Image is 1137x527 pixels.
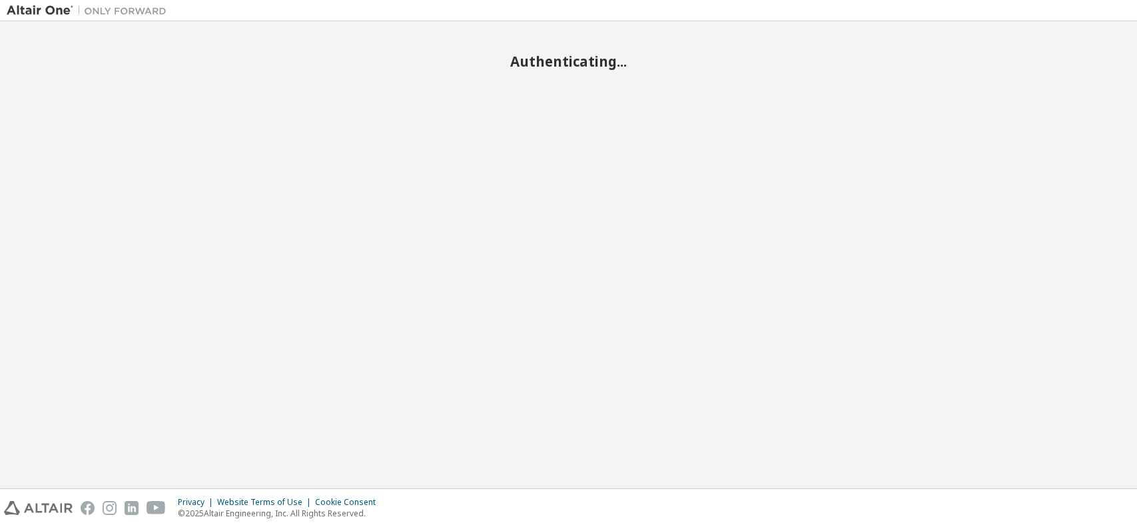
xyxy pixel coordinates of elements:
[7,53,1130,70] h2: Authenticating...
[81,501,95,515] img: facebook.svg
[147,501,166,515] img: youtube.svg
[125,501,139,515] img: linkedin.svg
[178,508,384,519] p: © 2025 Altair Engineering, Inc. All Rights Reserved.
[217,497,315,508] div: Website Terms of Use
[4,501,73,515] img: altair_logo.svg
[103,501,117,515] img: instagram.svg
[315,497,384,508] div: Cookie Consent
[7,4,173,17] img: Altair One
[178,497,217,508] div: Privacy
